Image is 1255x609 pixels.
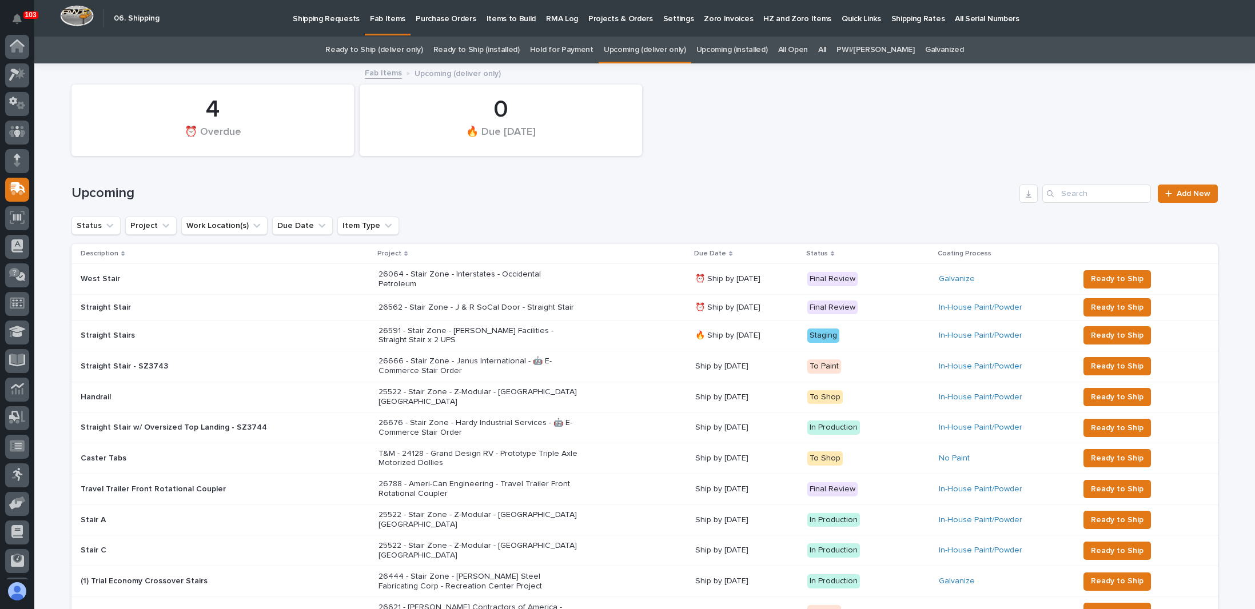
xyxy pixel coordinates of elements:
[695,392,799,402] p: Ship by [DATE]
[71,474,1218,504] tr: Travel Trailer Front Rotational CouplerTravel Trailer Front Rotational Coupler 26788 - Ameri-Can ...
[81,390,113,402] p: Handrail
[1091,359,1144,373] span: Ready to Ship
[939,392,1022,402] a: In-House Paint/Powder
[379,479,579,499] p: 26788 - Ameri-Can Engineering - Travel Trailer Front Rotational Coupler
[71,382,1218,412] tr: HandrailHandrail 25522 - Stair Zone - Z-Modular - [GEOGRAPHIC_DATA] [GEOGRAPHIC_DATA]Ship by [DAT...
[604,37,686,63] a: Upcoming (deliver only)
[925,37,964,63] a: Galvanized
[181,217,268,235] button: Work Location(s)
[1177,190,1210,198] span: Add New
[1091,421,1144,435] span: Ready to Ship
[1091,574,1144,588] span: Ready to Ship
[1083,419,1151,437] button: Ready to Ship
[938,247,991,260] p: Coating Process
[1091,513,1144,527] span: Ready to Ship
[365,66,402,79] a: Fab Items
[71,535,1218,566] tr: Stair CStair C 25522 - Stair Zone - Z-Modular - [GEOGRAPHIC_DATA] [GEOGRAPHIC_DATA]Ship by [DATE]...
[1091,328,1144,342] span: Ready to Ship
[807,513,860,527] div: In Production
[695,546,799,555] p: Ship by [DATE]
[939,576,975,586] a: Galvanize
[71,351,1218,382] tr: Straight Stair - SZ3743Straight Stair - SZ3743 26666 - Stair Zone - Janus International - 🤖 E-Com...
[81,543,109,555] p: Stair C
[818,37,826,63] a: All
[807,420,860,435] div: In Production
[807,574,860,588] div: In Production
[91,95,334,124] div: 4
[778,37,808,63] a: All Open
[939,331,1022,340] a: In-House Paint/Powder
[71,294,1218,320] tr: Straight StairStraight Stair 26562 - Stair Zone - J & R SoCal Door - Straight Stair⏰ Ship by [DAT...
[696,37,768,63] a: Upcoming (installed)
[379,418,579,438] p: 26676 - Stair Zone - Hardy Industrial Services - 🤖 E-Commerce Stair Order
[81,247,118,260] p: Description
[1083,449,1151,467] button: Ready to Ship
[81,482,228,494] p: Travel Trailer Front Rotational Coupler
[71,264,1218,295] tr: West StairWest Stair 26064 - Stair Zone - Interstates - Occidental Petroleum⏰ Ship by [DATE]Final...
[939,423,1022,432] a: In-House Paint/Powder
[379,125,623,149] div: 🔥 Due [DATE]
[1158,185,1218,203] a: Add New
[695,423,799,432] p: Ship by [DATE]
[807,328,839,343] div: Staging
[695,274,799,284] p: ⏰ Ship by [DATE]
[379,95,623,124] div: 0
[939,515,1022,525] a: In-House Paint/Powder
[71,443,1218,474] tr: Caster TabsCaster Tabs T&M - 24128 - Grand Design RV - Prototype Triple Axle Motorized DolliesShi...
[71,185,1015,202] h1: Upcoming
[1083,542,1151,560] button: Ready to Ship
[272,217,333,235] button: Due Date
[1042,185,1151,203] div: Search
[71,504,1218,535] tr: Stair AStair A 25522 - Stair Zone - Z-Modular - [GEOGRAPHIC_DATA] [GEOGRAPHIC_DATA]Ship by [DATE]...
[81,451,129,463] p: Caster Tabs
[1083,480,1151,498] button: Ready to Ship
[1083,270,1151,289] button: Ready to Ship
[25,11,37,19] p: 103
[5,7,29,31] button: Notifications
[807,482,858,496] div: Final Review
[1091,272,1144,286] span: Ready to Ship
[1083,511,1151,529] button: Ready to Ship
[415,66,501,79] p: Upcoming (deliver only)
[939,454,970,463] a: No Paint
[939,484,1022,494] a: In-House Paint/Powder
[14,14,29,32] div: Notifications103
[5,579,29,603] button: users-avatar
[695,576,799,586] p: Ship by [DATE]
[71,566,1218,597] tr: (1) Trial Economy Crossover Stairs(1) Trial Economy Crossover Stairs 26444 - Stair Zone - [PERSON...
[379,326,579,346] p: 26591 - Stair Zone - [PERSON_NAME] Facilities - Straight Stair x 2 UPS
[807,272,858,286] div: Final Review
[91,125,334,149] div: ⏰ Overdue
[1083,326,1151,344] button: Ready to Ship
[379,356,579,376] p: 26666 - Stair Zone - Janus International - 🤖 E-Commerce Stair Order
[530,37,593,63] a: Hold for Payment
[1091,544,1144,558] span: Ready to Ship
[694,247,726,260] p: Due Date
[379,510,579,530] p: 25522 - Stair Zone - Z-Modular - [GEOGRAPHIC_DATA] [GEOGRAPHIC_DATA]
[836,37,915,63] a: PWI/[PERSON_NAME]
[71,320,1218,351] tr: Straight StairsStraight Stairs 26591 - Stair Zone - [PERSON_NAME] Facilities - Straight Stair x 2...
[379,270,579,289] p: 26064 - Stair Zone - Interstates - Occidental Petroleum
[1091,451,1144,465] span: Ready to Ship
[695,331,799,340] p: 🔥 Ship by [DATE]
[81,420,269,432] p: Straight Stair w/ Oversized Top Landing - SZ3744
[71,412,1218,443] tr: Straight Stair w/ Oversized Top Landing - SZ3744Straight Stair w/ Oversized Top Landing - SZ3744 ...
[81,574,210,586] p: (1) Trial Economy Crossover Stairs
[695,454,799,463] p: Ship by [DATE]
[71,217,121,235] button: Status
[939,274,975,284] a: Galvanize
[379,449,579,468] p: T&M - 24128 - Grand Design RV - Prototype Triple Axle Motorized Dollies
[325,37,423,63] a: Ready to Ship (deliver only)
[1083,357,1151,375] button: Ready to Ship
[60,5,94,26] img: Workspace Logo
[695,515,799,525] p: Ship by [DATE]
[939,362,1022,371] a: In-House Paint/Powder
[379,387,579,407] p: 25522 - Stair Zone - Z-Modular - [GEOGRAPHIC_DATA] [GEOGRAPHIC_DATA]
[1083,298,1151,316] button: Ready to Ship
[379,541,579,560] p: 25522 - Stair Zone - Z-Modular - [GEOGRAPHIC_DATA] [GEOGRAPHIC_DATA]
[807,543,860,558] div: In Production
[939,303,1022,312] a: In-House Paint/Powder
[433,37,520,63] a: Ready to Ship (installed)
[1083,388,1151,406] button: Ready to Ship
[81,301,133,312] p: Straight Stair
